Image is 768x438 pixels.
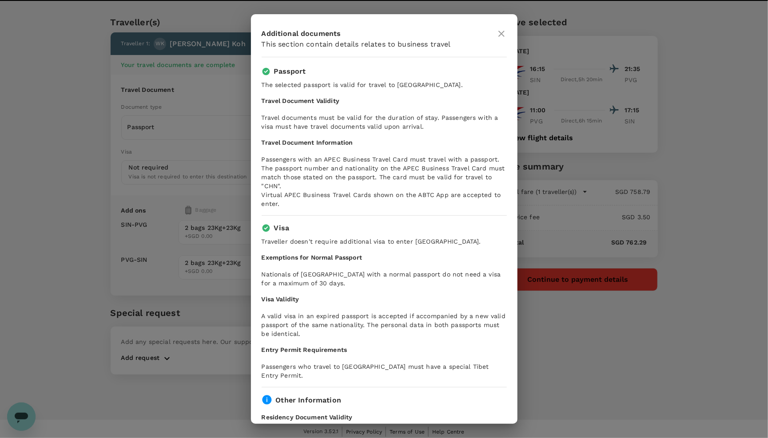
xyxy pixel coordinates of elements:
[262,270,507,288] p: Nationals of [GEOGRAPHIC_DATA] with a normal passport do not need a visa for a maximum of 30 days.
[262,96,507,106] h6: Travel Document Validity
[262,138,507,148] h6: Travel Document Information
[262,295,507,304] h6: Visa Validity
[276,395,342,406] p: Other Information
[262,253,507,263] h6: Exemptions for Normal Passport
[262,39,496,50] p: This section contain details relates to business travel
[262,237,507,246] p: Traveller doesn't require additional visa to enter [GEOGRAPHIC_DATA].
[262,80,507,89] p: The selected passport is valid for travel to [GEOGRAPHIC_DATA].
[262,190,507,208] p: Virtual APEC Business Travel Cards shown on the ABTC App are accepted to enter.
[262,363,489,379] span: Passengers who travel to [GEOGRAPHIC_DATA] must have a special Tibet Entry Permit.
[262,113,507,131] p: Travel documents must be valid for the duration of stay. Passengers with a visa must have travel ...
[262,345,507,355] h6: Entry Permit Requirements
[262,413,507,422] h6: Residency Document Validity
[262,155,507,190] p: Passengers with an APEC Business Travel Card must travel with a passport. The passport number and...
[262,312,507,338] p: A valid visa in an expired passport is accepted if accompanied by a new valid passport of the sam...
[262,28,496,39] p: Additional documents
[274,66,306,77] p: Passport
[274,223,290,233] p: Visa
